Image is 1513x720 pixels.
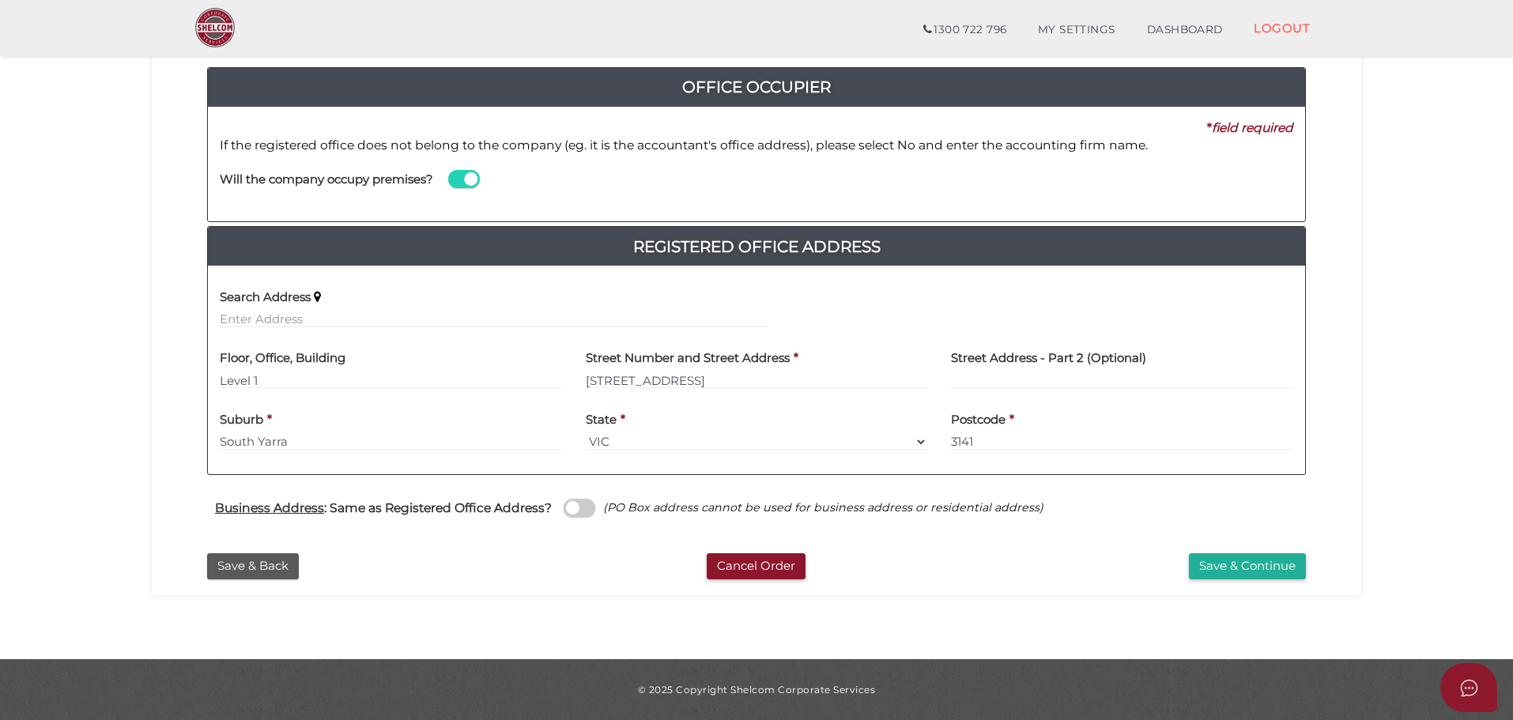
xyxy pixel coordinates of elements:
i: field required [1212,120,1293,135]
a: MY SETTINGS [1022,14,1131,46]
a: Registered Office Address [208,234,1305,259]
h4: Floor, Office, Building [220,352,345,365]
button: Save & Back [207,553,299,579]
h4: : Same as Registered Office Address? [215,501,552,515]
u: Business Address [215,500,324,515]
a: LOGOUT [1238,12,1326,44]
i: (PO Box address cannot be used for business address or residential address) [603,500,1043,515]
h4: Suburb [220,413,263,427]
h4: State [586,413,617,427]
a: 1300 722 796 [907,14,1022,46]
h4: Will the company occupy premises? [220,173,433,187]
h4: Postcode [951,413,1006,427]
h4: Street Number and Street Address [586,352,790,365]
h4: Search Address [220,291,311,304]
input: Enter Address [220,311,768,328]
a: DASHBOARD [1131,14,1239,46]
i: Keep typing in your address(including suburb) until it appears [314,291,321,303]
button: Cancel Order [707,553,806,579]
input: Postcode must be exactly 4 digits [951,433,1293,450]
h4: Street Address - Part 2 (Optional) [951,352,1146,365]
button: Save & Continue [1189,553,1306,579]
div: © 2025 Copyright Shelcom Corporate Services [164,683,1349,696]
input: Enter Address [586,371,928,389]
p: If the registered office does not belong to the company (eg. it is the accountant's office addres... [220,137,1293,154]
button: Open asap [1440,663,1497,712]
h4: Office Occupier [208,74,1305,100]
